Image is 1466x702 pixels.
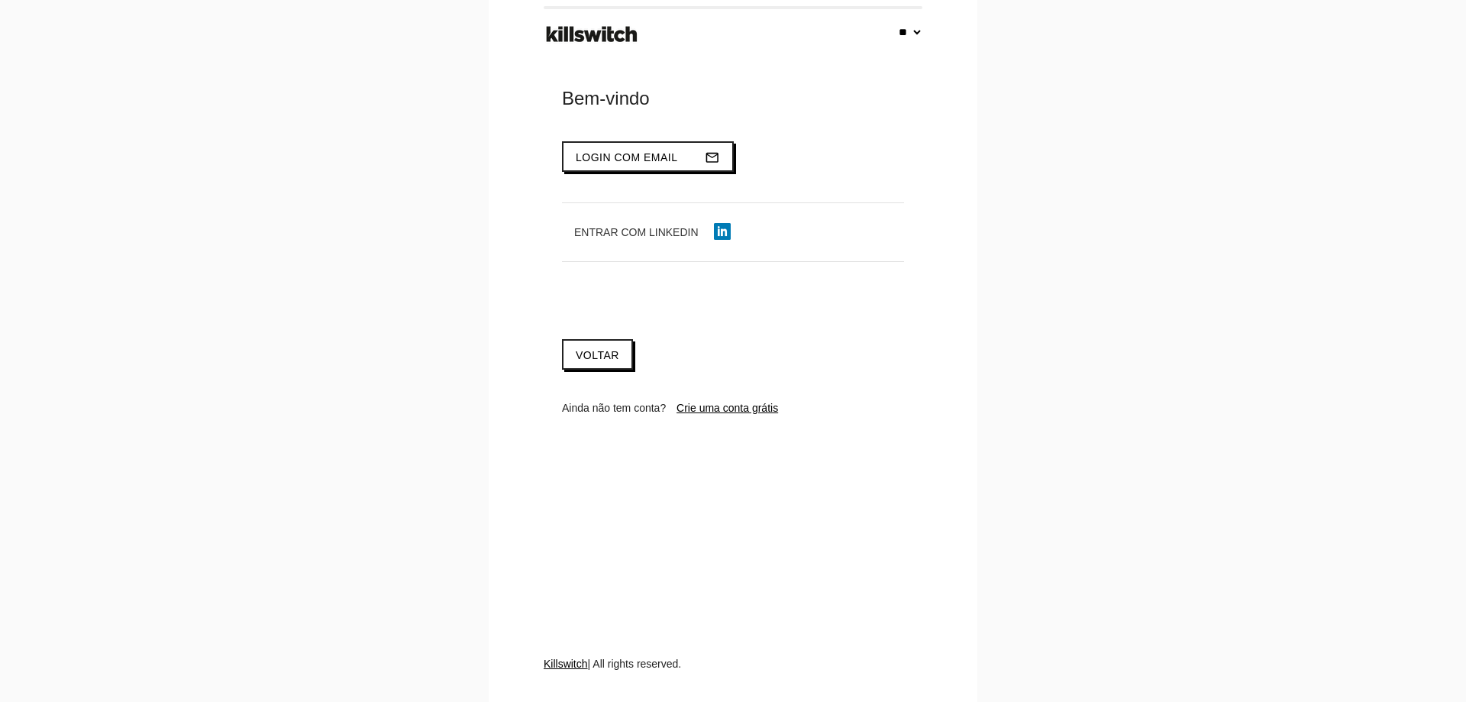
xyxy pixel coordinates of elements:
i: mail_outline [705,143,720,172]
img: linkedin-icon.png [714,223,731,240]
span: Entrar com LinkedIn [574,226,699,238]
span: Login com email [576,151,678,163]
a: Crie uma conta grátis [676,402,778,414]
button: Entrar com LinkedIn [562,218,743,246]
div: | All rights reserved. [544,656,922,702]
a: Killswitch [544,658,588,670]
img: ks-logo-black-footer.png [543,21,641,48]
span: Ainda não tem conta? [562,402,666,414]
a: Voltar [562,339,633,370]
button: Login com emailmail_outline [562,141,734,172]
div: Bem-vindo [562,86,904,111]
